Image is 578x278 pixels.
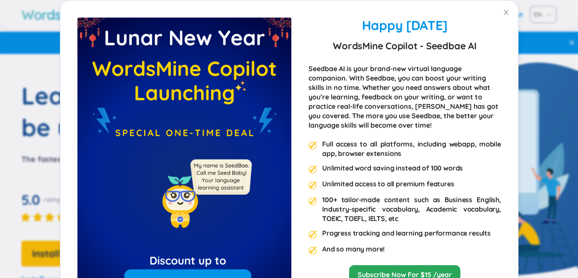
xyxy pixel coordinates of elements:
div: And so many more! [322,244,385,255]
div: Unlimited access to all premium features [322,179,454,190]
div: Full access to all platforms, including webapp, mobile app, browser extensions [322,139,501,158]
img: premium [308,141,317,150]
div: Seedbae AI is your brand-new virtual language companion. With Seedbae, you can boost your writing... [308,64,501,130]
div: 100+ tailor-made content such as Business English, Industry-specific vocabulary, Academic vocabul... [322,195,501,223]
span: close [503,9,510,16]
img: premium [308,181,317,190]
img: premium [308,246,317,255]
div: Unlimited word saving instead of 100 words [322,163,463,174]
img: premium [308,197,317,206]
button: Close [494,0,518,24]
strong: WordsMine Copilot - Seedbae AI [333,38,476,54]
img: premium [308,230,317,239]
img: premium [308,165,317,174]
div: Progress tracking and learning performance results [322,228,491,239]
span: Happy [DATE] [362,17,447,33]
